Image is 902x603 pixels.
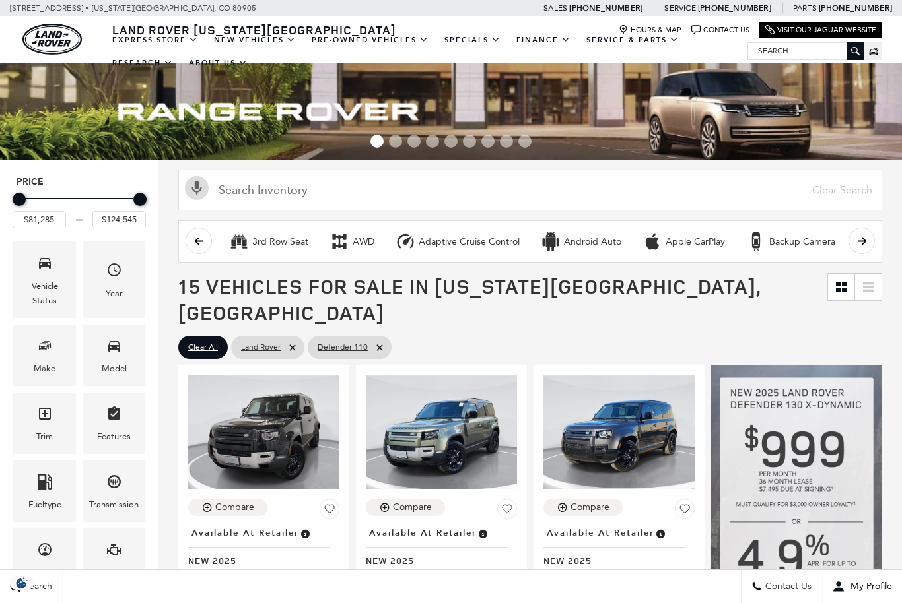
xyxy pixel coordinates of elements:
button: Adaptive Cruise ControlAdaptive Cruise Control [388,228,527,255]
span: New 2025 [543,554,685,567]
button: Apple CarPlayApple CarPlay [635,228,732,255]
div: Make [34,362,55,376]
div: YearYear [83,241,145,317]
span: Vehicle is in stock and ready for immediate delivery. Due to demand, availability is subject to c... [477,526,489,540]
div: 3rd Row Seat [252,236,308,248]
span: Land Rover [US_STATE][GEOGRAPHIC_DATA] [112,22,396,38]
div: Backup Camera [746,232,766,251]
div: TransmissionTransmission [83,460,145,522]
span: Go to slide 1 [370,135,384,148]
a: [PHONE_NUMBER] [698,3,771,13]
button: Android AutoAndroid Auto [534,228,629,255]
span: Go to slide 9 [518,135,532,148]
a: Pre-Owned Vehicles [304,28,436,51]
span: My Profile [845,581,892,592]
span: Defender 110 X-Dynamic SE [543,567,685,592]
button: Save Vehicle [497,499,517,524]
span: Mileage [37,538,53,565]
div: Model [102,362,127,376]
div: Year [106,286,123,301]
a: [PHONE_NUMBER] [569,3,642,13]
span: Go to slide 6 [463,135,476,148]
div: Engine [101,565,127,580]
button: Compare Vehicle [188,499,267,516]
section: Click to Open Cookie Consent Modal [7,576,37,590]
div: AWD [353,236,374,248]
div: Adaptive Cruise Control [396,232,415,251]
a: Available at RetailerNew 2025Defender 110 S [366,524,517,579]
div: FeaturesFeatures [83,393,145,454]
div: MakeMake [13,325,76,386]
span: Service [664,3,695,13]
div: Features [97,429,131,444]
button: 3rd Row Seat3rd Row Seat [222,228,316,255]
img: 2025 Land Rover Defender 110 X-Dynamic SE [543,375,695,489]
div: Price [13,188,146,228]
div: Compare [571,501,609,513]
span: Go to slide 2 [389,135,402,148]
nav: Main Navigation [104,28,747,75]
a: Specials [436,28,508,51]
div: Apple CarPlay [642,232,662,251]
a: Finance [508,28,578,51]
div: Apple CarPlay [666,236,725,248]
div: Compare [393,501,432,513]
div: Trim [36,429,53,444]
a: About Us [181,51,256,75]
button: Compare Vehicle [543,499,623,516]
div: TrimTrim [13,393,76,454]
span: Sales [543,3,567,13]
a: land-rover [22,24,82,55]
span: Transmission [106,470,122,497]
div: 3rd Row Seat [229,232,249,251]
img: Opt-Out Icon [7,576,37,590]
button: scroll left [186,228,212,254]
span: Trim [37,402,53,429]
button: AWDAWD [322,228,382,255]
span: Go to slide 4 [426,135,439,148]
a: Visit Our Jaguar Website [765,25,876,35]
div: Android Auto [541,232,561,251]
div: EngineEngine [83,528,145,590]
div: Android Auto [564,236,621,248]
span: Fueltype [37,470,53,497]
button: Save Vehicle [320,499,339,524]
div: ModelModel [83,325,145,386]
span: Vehicle [37,251,53,278]
span: Defender 110 [318,339,368,356]
span: Go to slide 5 [444,135,458,148]
div: Vehicle Status [23,279,66,308]
a: Available at RetailerNew 2025Defender 110 S [188,524,339,579]
div: Adaptive Cruise Control [419,236,520,248]
span: Vehicle is in stock and ready for immediate delivery. Due to demand, availability is subject to c... [654,526,666,540]
input: Search [748,43,864,59]
div: Mileage [29,565,60,580]
div: Fueltype [28,497,61,512]
div: FueltypeFueltype [13,460,76,522]
div: Compare [215,501,254,513]
span: Defender 110 S [366,567,507,579]
div: Minimum Price [13,193,26,206]
div: Transmission [89,497,139,512]
span: Land Rover [241,339,281,356]
span: Available at Retailer [547,526,654,540]
span: Contact Us [762,581,812,592]
div: VehicleVehicle Status [13,241,76,317]
span: Available at Retailer [191,526,299,540]
div: Backup Camera [769,236,835,248]
a: Hours & Map [619,25,681,35]
button: Compare Vehicle [366,499,445,516]
span: Defender 110 S [188,567,330,579]
img: Land Rover [22,24,82,55]
a: Research [104,51,181,75]
span: Clear All [188,339,218,356]
button: scroll right [849,228,875,254]
span: Available at Retailer [369,526,477,540]
img: 2025 Land Rover Defender 110 S [188,375,339,489]
img: 2025 Land Rover Defender 110 S [366,375,517,489]
a: [PHONE_NUMBER] [819,3,892,13]
div: AWD [330,232,349,251]
span: 15 Vehicles for Sale in [US_STATE][GEOGRAPHIC_DATA], [GEOGRAPHIC_DATA] [178,272,761,326]
div: Maximum Price [133,193,147,206]
a: Contact Us [691,25,749,35]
